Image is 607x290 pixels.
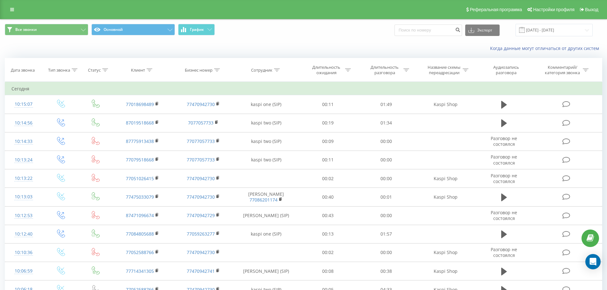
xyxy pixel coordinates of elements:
a: 77079518668 [126,157,154,163]
td: [PERSON_NAME] (SIP) [234,262,299,280]
td: 00:43 [299,206,357,225]
div: 10:12:53 [11,209,36,222]
div: Сотрудник [251,67,272,73]
button: Основной [91,24,175,35]
a: 77077057733 [187,157,215,163]
div: Длительность ожидания [309,65,343,75]
a: 77470942730 [187,175,215,181]
td: 00:00 [357,169,416,188]
div: Статус [88,67,101,73]
td: 00:11 [299,95,357,114]
div: 10:14:56 [11,117,36,129]
div: 10:12:40 [11,228,36,240]
td: 00:02 [299,243,357,262]
span: Разговор не состоялся [491,154,517,166]
td: 00:38 [357,262,416,280]
td: 00:08 [299,262,357,280]
td: 00:01 [357,188,416,206]
span: Настройки профиля [533,7,574,12]
div: 10:14:33 [11,135,36,148]
a: 77018698489 [126,101,154,107]
td: 01:49 [357,95,416,114]
td: 00:13 [299,225,357,243]
td: 00:40 [299,188,357,206]
div: Название схемы переадресации [427,65,461,75]
td: kaspi two (SIP) [234,151,299,169]
td: 00:09 [299,132,357,151]
a: 77475033079 [126,194,154,200]
td: 00:00 [357,151,416,169]
input: Поиск по номеру [394,25,462,36]
a: 77084805688 [126,231,154,237]
span: График [190,27,204,32]
a: 87019518668 [126,120,154,126]
td: kaspi two (SIP) [234,114,299,132]
td: [PERSON_NAME] [234,188,299,206]
td: Kaspi Shop [415,95,476,114]
a: 7077057733 [188,120,213,126]
td: 00:02 [299,169,357,188]
a: 77086201174 [249,197,278,203]
td: 01:34 [357,114,416,132]
a: Когда данные могут отличаться от других систем [490,45,602,51]
a: 77470942730 [187,194,215,200]
div: 10:13:03 [11,191,36,203]
div: 10:13:22 [11,172,36,185]
td: 00:00 [357,132,416,151]
a: 87471096674 [126,212,154,218]
td: 00:00 [357,243,416,262]
div: Бизнес номер [185,67,213,73]
span: Разговор не состоялся [491,209,517,221]
td: kaspi two (SIP) [234,132,299,151]
a: 77470942741 [187,268,215,274]
a: 77470942729 [187,212,215,218]
td: 01:57 [357,225,416,243]
td: 00:19 [299,114,357,132]
a: 77714341305 [126,268,154,274]
span: Разговор не состоялся [491,173,517,184]
div: Клиент [131,67,145,73]
td: Сегодня [5,82,602,95]
div: Тип звонка [48,67,70,73]
div: Длительность разговора [368,65,402,75]
td: 00:00 [357,206,416,225]
div: Дата звонка [11,67,35,73]
a: 77051026415 [126,175,154,181]
td: Kaspi Shop [415,188,476,206]
div: 10:13:24 [11,154,36,166]
span: Реферальная программа [470,7,522,12]
td: Kaspi Shop [415,262,476,280]
div: Комментарий/категория звонка [544,65,581,75]
span: Все звонки [15,27,37,32]
span: Разговор не состоялся [491,135,517,147]
div: Аудиозапись разговора [485,65,527,75]
a: 87775913438 [126,138,154,144]
td: Kaspi Shop [415,169,476,188]
div: 10:06:59 [11,265,36,277]
td: Kaspi Shop [415,243,476,262]
td: [PERSON_NAME] (SIP) [234,206,299,225]
div: 10:15:07 [11,98,36,110]
button: График [178,24,215,35]
button: Все звонки [5,24,88,35]
td: kaspi one (SIP) [234,95,299,114]
td: kaspi one (SIP) [234,225,299,243]
td: 00:11 [299,151,357,169]
a: 77470942730 [187,249,215,255]
div: 10:10:36 [11,246,36,259]
button: Экспорт [465,25,500,36]
a: 77470942730 [187,101,215,107]
span: Выход [585,7,598,12]
div: Open Intercom Messenger [585,254,601,269]
a: 77059263277 [187,231,215,237]
a: 77052588766 [126,249,154,255]
span: Разговор не состоялся [491,246,517,258]
a: 77077057733 [187,138,215,144]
